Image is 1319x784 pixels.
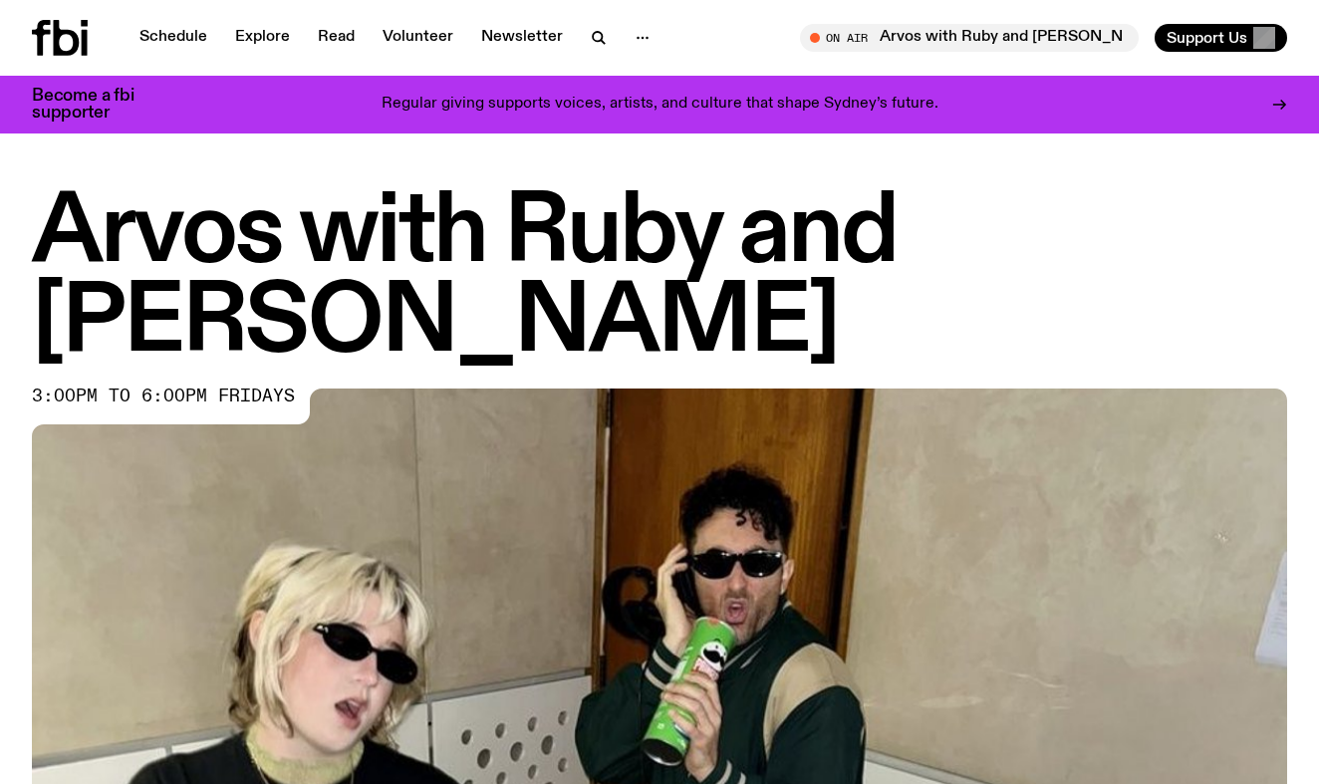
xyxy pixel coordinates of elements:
[1155,24,1287,52] button: Support Us
[32,389,295,404] span: 3:00pm to 6:00pm fridays
[382,96,938,114] p: Regular giving supports voices, artists, and culture that shape Sydney’s future.
[223,24,302,52] a: Explore
[1167,29,1247,47] span: Support Us
[32,189,1287,369] h1: Arvos with Ruby and [PERSON_NAME]
[32,88,159,122] h3: Become a fbi supporter
[469,24,575,52] a: Newsletter
[128,24,219,52] a: Schedule
[306,24,367,52] a: Read
[371,24,465,52] a: Volunteer
[800,24,1139,52] button: On AirArvos with Ruby and [PERSON_NAME]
